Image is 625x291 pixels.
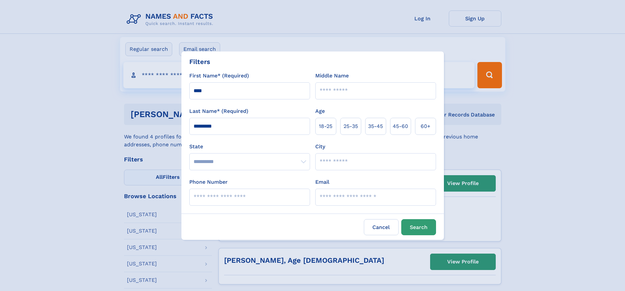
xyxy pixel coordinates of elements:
[189,72,249,80] label: First Name* (Required)
[189,57,210,67] div: Filters
[189,107,248,115] label: Last Name* (Required)
[189,143,310,151] label: State
[344,122,358,130] span: 25‑35
[315,178,329,186] label: Email
[401,219,436,235] button: Search
[189,178,228,186] label: Phone Number
[368,122,383,130] span: 35‑45
[315,72,349,80] label: Middle Name
[319,122,332,130] span: 18‑25
[315,143,325,151] label: City
[421,122,430,130] span: 60+
[315,107,325,115] label: Age
[393,122,408,130] span: 45‑60
[364,219,399,235] label: Cancel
